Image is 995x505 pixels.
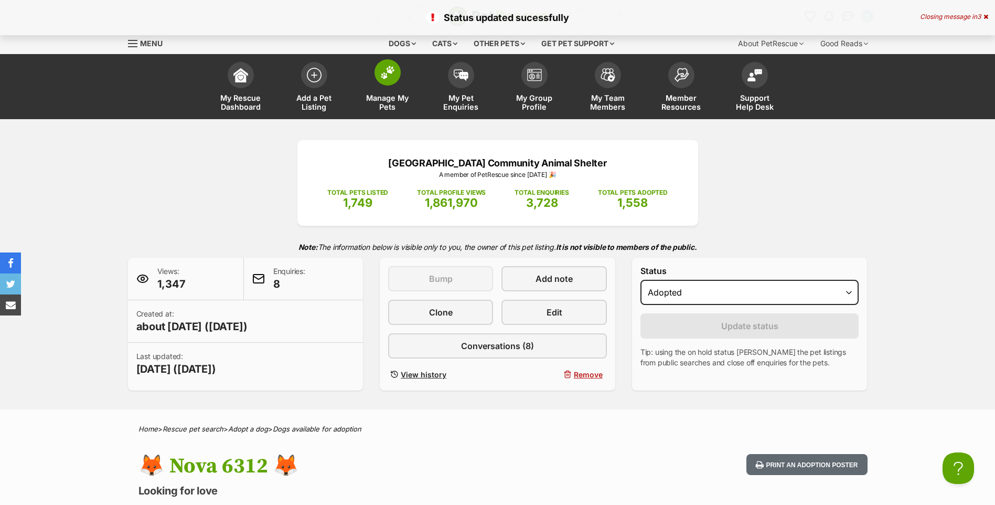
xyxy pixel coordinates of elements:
[437,93,485,111] span: My Pet Enquiries
[429,272,453,285] span: Bump
[534,33,622,54] div: Get pet support
[425,33,465,54] div: Cats
[425,196,478,209] span: 1,861,970
[313,170,682,180] p: A member of PetRescue since [DATE] 🎉
[138,425,158,433] a: Home
[136,319,248,334] span: about [DATE] ([DATE])
[498,57,571,119] a: My Group Profile
[364,93,411,111] span: Manage My Pets
[658,93,705,111] span: Member Resources
[674,68,689,82] img: member-resources-icon-8e73f808a243e03378d46382f2149f9095a855e16c252ad45f914b54edf8863c.svg
[228,425,268,433] a: Adopt a dog
[718,57,791,119] a: Support Help Desk
[515,188,569,197] p: TOTAL ENQUIRIES
[388,333,607,359] a: Conversations (8)
[273,425,361,433] a: Dogs available for adoption
[140,39,163,48] span: Menu
[136,362,216,376] span: [DATE] ([DATE])
[526,196,558,209] span: 3,728
[136,351,216,376] p: Last updated:
[598,188,668,197] p: TOTAL PETS ADOPTED
[380,66,395,79] img: manage-my-pets-icon-02211641906a0b7f246fdf0571729dbe1e7629f14944591b6c1af311fb30b64b.svg
[527,69,542,81] img: group-profile-icon-3fa3cf56718a62981997c0bc7e787c4b2cf8bcc04b72c1350f741eb67cf2f40e.svg
[429,306,453,319] span: Clone
[388,300,493,325] a: Clone
[273,277,305,291] span: 8
[556,243,697,251] strong: It is not visible to members of the public.
[157,266,186,291] p: Views:
[640,266,859,276] label: Status
[291,93,338,111] span: Add a Pet Listing
[747,69,762,81] img: help-desk-icon-fdf02630f3aa405de69fd3d07c3f3aa587a6932b1a1747fa1d2bba05be0121f9.svg
[601,68,615,82] img: team-members-icon-5396bd8760b3fe7c0b43da4ab00e1e3bb1a5d9ba89233759b79545d2d3fc5d0d.svg
[746,454,867,476] button: Print an adoption poster
[298,243,318,251] strong: Note:
[163,425,223,433] a: Rescue pet search
[454,69,468,81] img: pet-enquiries-icon-7e3ad2cf08bfb03b45e93fb7055b45f3efa6380592205ae92323e6603595dc1f.svg
[731,33,811,54] div: About PetRescue
[136,309,248,334] p: Created at:
[501,266,606,291] a: Add note
[217,93,264,111] span: My Rescue Dashboard
[351,57,424,119] a: Manage My Pets
[112,425,883,433] div: > > >
[977,13,981,20] span: 3
[536,272,573,285] span: Add note
[343,196,372,209] span: 1,749
[128,33,170,52] a: Menu
[277,57,351,119] a: Add a Pet Listing
[388,367,493,382] a: View history
[233,68,248,82] img: dashboard-icon-eb2f2d2d3e046f16d808141f083e7271f6b2e854fb5c12c21221c1fb7104beca.svg
[157,277,186,291] span: 1,347
[640,313,859,339] button: Update status
[204,57,277,119] a: My Rescue Dashboard
[10,10,985,25] p: Status updated sucessfully
[461,340,534,352] span: Conversations (8)
[640,347,859,368] p: Tip: using the on hold status [PERSON_NAME] the pet listings from public searches and close off e...
[313,156,682,170] p: [GEOGRAPHIC_DATA] Community Animal Shelter
[731,93,778,111] span: Support Help Desk
[813,33,875,54] div: Good Reads
[138,483,582,498] p: Looking for love
[501,367,606,382] button: Remove
[273,266,305,291] p: Enquiries:
[574,369,603,380] span: Remove
[645,57,718,119] a: Member Resources
[381,33,423,54] div: Dogs
[307,68,322,82] img: add-pet-listing-icon-0afa8454b4691262ce3f59096e99ab1cd57d4a30225e0717b998d2c9b9846f56.svg
[501,300,606,325] a: Edit
[128,236,868,258] p: The information below is visible only to you, the owner of this pet listing.
[511,93,558,111] span: My Group Profile
[417,188,486,197] p: TOTAL PROFILE VIEWS
[466,33,532,54] div: Other pets
[138,454,582,478] h1: 🦊 Nova 6312 🦊
[388,266,493,291] button: Bump
[571,57,645,119] a: My Team Members
[943,453,974,484] iframe: Help Scout Beacon - Open
[401,369,446,380] span: View history
[721,320,778,332] span: Update status
[327,188,388,197] p: TOTAL PETS LISTED
[920,13,988,20] div: Closing message in
[617,196,648,209] span: 1,558
[584,93,632,111] span: My Team Members
[424,57,498,119] a: My Pet Enquiries
[547,306,562,319] span: Edit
